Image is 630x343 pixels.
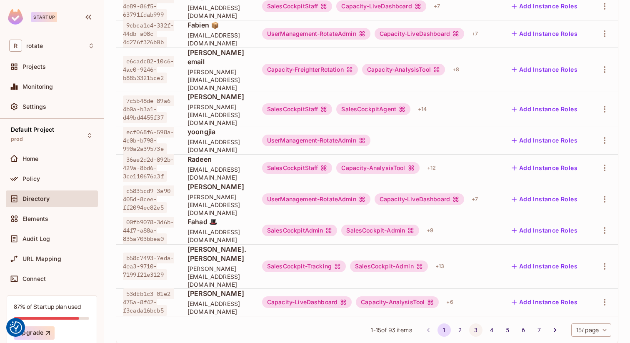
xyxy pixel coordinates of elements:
[123,154,174,182] span: 36ae2d2d-892b-429a-8bd6-3ce110676a3f
[375,193,464,205] div: Capacity-LiveDashboard
[508,295,581,309] button: Add Instance Roles
[449,63,462,76] div: + 8
[517,323,530,337] button: Go to page 6
[187,155,249,164] span: Radeen
[508,103,581,116] button: Add Instance Roles
[123,56,174,83] span: e6cadc82-10c6-4ac0-9246-b88533215ce2
[262,28,370,40] div: UserManagement-RotateAdmin
[187,127,249,136] span: yoongjia
[187,20,249,30] span: Fabien 📦
[375,28,464,40] div: Capacity-LiveDashboard
[22,83,53,90] span: Monitoring
[356,296,439,308] div: Capacity-AnalysisTool
[26,43,43,49] span: Workspace: rotate
[123,185,174,213] span: c5835cd9-3a90-405d-8cee-ff2094ec82e5
[262,64,358,75] div: Capacity-FreighterRotation
[187,103,249,127] span: [PERSON_NAME][EMAIL_ADDRESS][DOMAIN_NAME]
[362,64,445,75] div: Capacity-AnalysisTool
[22,215,48,222] span: Elements
[123,217,174,244] span: 00fb9078-3d6b-44f7-a88a-835a703bbea0
[22,255,61,262] span: URL Mapping
[22,155,39,162] span: Home
[501,323,514,337] button: Go to page 5
[22,235,50,242] span: Audit Log
[187,138,249,154] span: [EMAIL_ADDRESS][DOMAIN_NAME]
[262,162,332,174] div: SalesCockpitStaff
[262,225,337,236] div: SalesCockpitAdmin
[262,0,332,12] div: SalesCockpitStaff
[123,127,174,154] span: ecf068f6-598a-4c0b-b798-990a2a39573e
[9,40,22,52] span: R
[123,253,174,280] span: b58c7493-7eda-4ea3-9710-7199f21e3129
[262,193,370,205] div: UserManagement-RotateAdmin
[508,224,581,237] button: Add Instance Roles
[187,31,249,47] span: [EMAIL_ADDRESS][DOMAIN_NAME]
[187,193,249,217] span: [PERSON_NAME][EMAIL_ADDRESS][DOMAIN_NAME]
[10,321,22,334] button: Consent Preferences
[453,323,467,337] button: Go to page 2
[31,12,57,22] div: Startup
[11,136,23,143] span: prod
[508,161,581,175] button: Add Instance Roles
[123,288,174,316] span: 53dfb1c3-01e2-475a-8f42-f3cada16bcb5
[187,165,249,181] span: [EMAIL_ADDRESS][DOMAIN_NAME]
[123,95,174,123] span: 7c5b48de-89a6-4b0a-b3a1-d49bd4455f37
[187,182,249,191] span: [PERSON_NAME]
[10,321,22,334] img: Revisit consent button
[11,126,54,133] span: Default Project
[22,175,40,182] span: Policy
[187,48,249,66] span: [PERSON_NAME] email
[187,245,249,263] span: [PERSON_NAME].[PERSON_NAME]
[508,193,581,206] button: Add Instance Roles
[187,289,249,298] span: [PERSON_NAME]
[22,275,46,282] span: Connect
[336,0,426,12] div: Capacity-LiveDashboard
[350,260,428,272] div: SalesCockpit-Admin
[468,193,481,206] div: + 7
[14,303,81,310] div: 87% of Startup plan used
[22,195,50,202] span: Directory
[468,27,481,40] div: + 7
[424,161,439,175] div: + 12
[22,103,46,110] span: Settings
[423,224,437,237] div: + 9
[8,9,23,25] img: SReyMgAAAABJRU5ErkJggg==
[508,260,581,273] button: Add Instance Roles
[371,325,412,335] span: 1 - 15 of 93 items
[443,295,456,309] div: + 6
[532,323,546,337] button: Go to page 7
[187,4,249,20] span: [EMAIL_ADDRESS][DOMAIN_NAME]
[262,135,370,146] div: UserManagement-RotateAdmin
[336,162,419,174] div: Capacity-AnalysisTool
[14,326,55,340] button: Upgrade
[508,63,581,76] button: Add Instance Roles
[415,103,430,116] div: + 14
[262,103,332,115] div: SalesCockpitStaff
[341,225,419,236] div: SalesCockpit-Admin
[508,27,581,40] button: Add Instance Roles
[420,323,563,337] nav: pagination navigation
[187,300,249,315] span: [EMAIL_ADDRESS][DOMAIN_NAME]
[432,260,447,273] div: + 13
[123,20,174,48] span: 9cbca1c4-332f-44db-a08c-4d276f326b0b
[262,296,352,308] div: Capacity-LiveDashboard
[22,63,46,70] span: Projects
[336,103,410,115] div: SalesCockpitAgent
[469,323,482,337] button: Go to page 3
[508,134,581,147] button: Add Instance Roles
[187,265,249,288] span: [PERSON_NAME][EMAIL_ADDRESS][DOMAIN_NAME]
[571,323,611,337] div: 15 / page
[485,323,498,337] button: Go to page 4
[437,323,451,337] button: page 1
[187,228,249,244] span: [EMAIL_ADDRESS][DOMAIN_NAME]
[187,68,249,92] span: [PERSON_NAME][EMAIL_ADDRESS][DOMAIN_NAME]
[187,92,249,101] span: [PERSON_NAME]
[187,217,249,226] span: Fahad 🎩
[262,260,346,272] div: SalesCockpit-Tracking
[548,323,562,337] button: Go to next page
